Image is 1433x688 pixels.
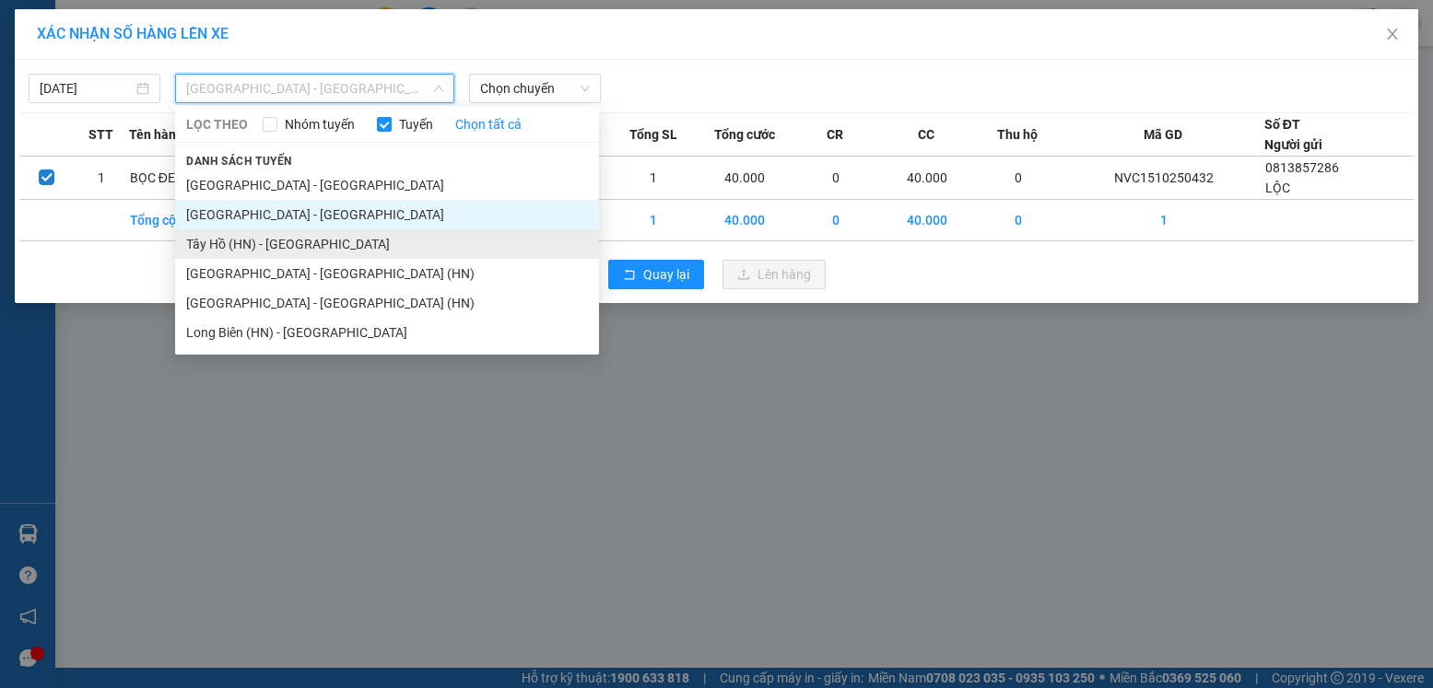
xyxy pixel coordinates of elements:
span: Mã GD [1144,124,1182,145]
td: 1 [608,200,699,241]
span: LỘC [1265,181,1290,195]
span: close [1385,27,1400,41]
strong: PHIẾU GỬI HÀNG [178,54,327,74]
span: Tổng cước [714,124,775,145]
td: 40.000 [881,200,972,241]
span: Website [169,98,215,111]
div: Số ĐT Người gửi [1264,114,1322,155]
td: 1 [74,157,128,200]
input: 15/10/2025 [40,78,133,99]
span: Quay lại [643,264,689,285]
span: rollback [623,268,636,283]
li: [GEOGRAPHIC_DATA] - [GEOGRAPHIC_DATA] [175,170,599,200]
button: Close [1367,9,1418,61]
span: Hà Nội - Thanh Hóa [186,75,443,102]
strong: Hotline : 0889 23 23 23 [193,77,312,91]
span: XÁC NHẬN SỐ HÀNG LÊN XE [37,25,229,42]
span: down [433,83,444,94]
img: logo [17,29,103,115]
td: 0 [791,157,882,200]
td: 0 [972,200,1063,241]
span: Tên hàng [129,124,183,145]
td: 40.000 [699,200,791,241]
strong: CÔNG TY TNHH VĨNH QUANG [127,31,378,51]
td: 40.000 [881,157,972,200]
td: 1 [1063,200,1264,241]
span: STT [88,124,113,145]
span: CR [827,124,843,145]
button: rollbackQuay lại [608,260,704,289]
td: BỌC ĐEN BS [129,157,220,200]
li: [GEOGRAPHIC_DATA] - [GEOGRAPHIC_DATA] (HN) [175,288,599,318]
td: 40.000 [699,157,791,200]
span: Thu hộ [997,124,1038,145]
span: Danh sách tuyến [175,153,303,169]
td: 0 [791,200,882,241]
td: Tổng cộng [129,200,220,241]
button: uploadLên hàng [722,260,826,289]
span: Tổng SL [629,124,677,145]
td: 1 [608,157,699,200]
li: Tây Hồ (HN) - [GEOGRAPHIC_DATA] [175,229,599,259]
span: Chọn chuyến [480,75,590,102]
a: Chọn tất cả [455,114,522,134]
li: [GEOGRAPHIC_DATA] - [GEOGRAPHIC_DATA] [175,200,599,229]
span: 0813857286 [1265,160,1339,175]
span: Tuyến [392,114,440,134]
td: 0 [972,157,1063,200]
li: Long Biên (HN) - [GEOGRAPHIC_DATA] [175,318,599,347]
li: [GEOGRAPHIC_DATA] - [GEOGRAPHIC_DATA] (HN) [175,259,599,288]
span: LỌC THEO [186,114,248,134]
span: CC [918,124,934,145]
span: Nhóm tuyến [277,114,362,134]
strong: : [DOMAIN_NAME] [169,95,335,112]
td: NVC1510250432 [1063,157,1264,200]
